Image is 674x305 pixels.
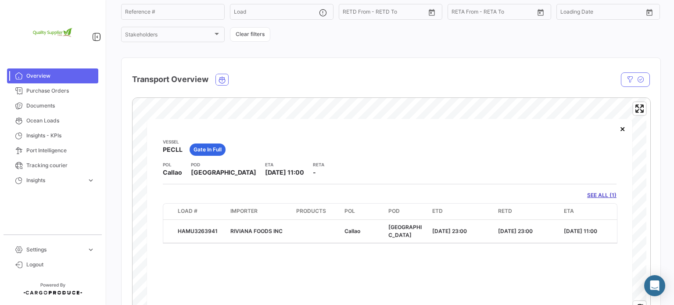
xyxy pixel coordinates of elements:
h4: Transport Overview [132,73,208,86]
span: POD [388,207,400,215]
span: Insights [26,176,83,184]
span: Port Intelligence [26,147,95,154]
a: Ocean Loads [7,113,98,128]
button: Ocean [216,74,228,85]
app-card-info-title: RETA [313,161,324,168]
datatable-header-cell: POD [385,204,429,219]
span: [GEOGRAPHIC_DATA] [191,168,256,177]
span: expand_more [87,246,95,254]
div: Abrir Intercom Messenger [644,275,665,296]
datatable-header-cell: ETA [560,204,626,219]
span: RETD [498,207,512,215]
span: Insights - KPIs [26,132,95,140]
span: [DATE] 11:00 [564,228,597,234]
span: POL [344,207,355,215]
datatable-header-cell: Importer [227,204,293,219]
span: Settings [26,246,83,254]
span: expand_more [87,176,95,184]
a: Documents [7,98,98,113]
span: [DATE] 23:00 [498,228,533,234]
span: [GEOGRAPHIC_DATA] [388,224,422,238]
button: Close popup [614,120,631,137]
input: To [579,10,618,16]
span: Importer [230,207,258,215]
button: Open calendar [425,6,438,19]
span: Callao [344,228,360,234]
input: From [452,10,464,16]
input: From [560,10,573,16]
span: Purchase Orders [26,87,95,95]
span: [DATE] 23:00 [432,228,467,234]
datatable-header-cell: Load # [174,204,227,219]
input: To [470,10,509,16]
a: SEE ALL (1) [587,191,617,199]
span: Load # [178,207,197,215]
a: Tracking courier [7,158,98,173]
span: Logout [26,261,95,269]
span: Products [296,207,326,215]
button: Clear filters [230,27,270,42]
span: Documents [26,102,95,110]
app-card-info-title: POL [163,161,182,168]
img: 2e1e32d8-98e2-4bbc-880e-a7f20153c351.png [31,11,75,54]
a: Purchase Orders [7,83,98,98]
span: - [313,169,316,176]
div: HAMU3263941 [178,227,223,235]
span: Callao [163,168,182,177]
datatable-header-cell: ETD [429,204,495,219]
app-card-info-title: ETA [265,161,304,168]
app-card-info-title: POD [191,161,256,168]
button: Open calendar [534,6,547,19]
span: ETA [564,207,574,215]
span: Gate In Full [194,146,222,154]
datatable-header-cell: Products [293,204,341,219]
input: From [343,10,355,16]
span: Tracking courier [26,161,95,169]
input: To [361,10,401,16]
a: Overview [7,68,98,83]
a: Port Intelligence [7,143,98,158]
datatable-header-cell: RETD [495,204,560,219]
span: Overview [26,72,95,80]
span: RIVIANA FOODS INC [230,228,283,234]
span: [DATE] 11:00 [265,169,304,176]
datatable-header-cell: POL [341,204,385,219]
button: Enter fullscreen [633,102,646,115]
span: Stakeholders [125,33,213,39]
span: PECLL [163,145,183,154]
app-card-info-title: Vessel [163,138,183,145]
button: Open calendar [643,6,656,19]
span: ETD [432,207,443,215]
a: Insights - KPIs [7,128,98,143]
span: Ocean Loads [26,117,95,125]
